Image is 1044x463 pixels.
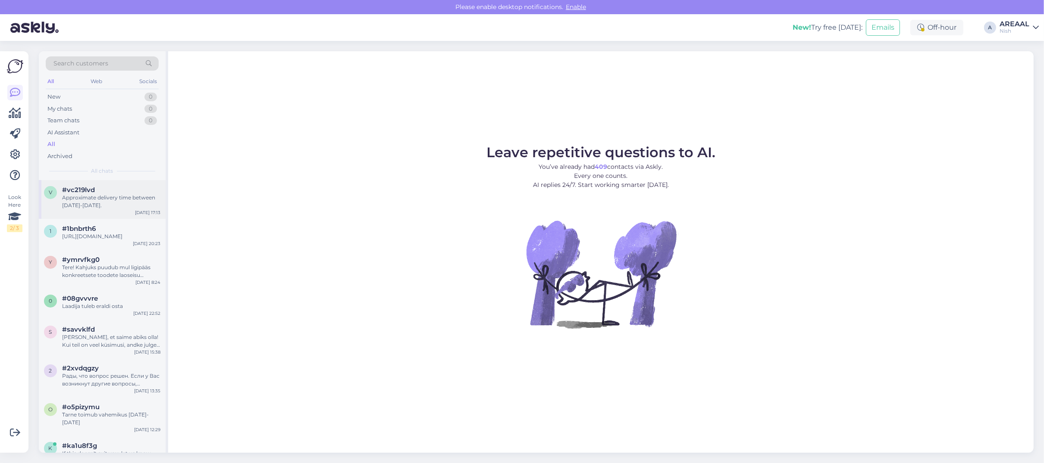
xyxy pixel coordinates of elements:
div: Tere! Kahjuks puudub mul ligipääs konkreetsete toodete laoseisu informatsioonile. Palun võtke ühe... [62,264,160,279]
div: My chats [47,105,72,113]
span: v [49,189,52,196]
div: 0 [144,116,157,125]
span: #o5pizymu [62,403,100,411]
span: 2 [49,367,52,374]
div: [DATE] 22:52 [133,310,160,317]
div: [DATE] 20:23 [133,240,160,247]
img: Askly Logo [7,58,23,75]
span: 1 [50,228,51,234]
div: [DATE] 15:38 [134,349,160,355]
div: 2 / 3 [7,224,22,232]
div: [PERSON_NAME], et saime abiks olla! Kui teil on veel küsimusi, andke julgelt teada. [62,333,160,349]
div: A [984,22,996,34]
div: [DATE] 8:24 [135,279,160,286]
div: New [47,93,60,101]
div: Рады, что вопрос решен. Если у Вас возникнут другие вопросы, пожалуйста, обращайтесь. [62,372,160,388]
span: k [49,445,53,451]
div: All [47,140,55,149]
div: Try free [DATE]: [793,22,862,33]
div: Laadija tuleb eraldi osta [62,302,160,310]
div: AI Assistant [47,128,79,137]
div: Team chats [47,116,79,125]
span: #2xvdqgzy [62,364,99,372]
div: Socials [138,76,159,87]
div: All [46,76,56,87]
div: [DATE] 12:29 [134,426,160,433]
div: [URL][DOMAIN_NAME] [62,233,160,240]
span: #1bnbrth6 [62,225,96,233]
span: s [49,329,52,335]
div: [DATE] 13:35 [134,388,160,394]
button: Emails [866,19,900,36]
span: #vc219lvd [62,186,95,194]
span: #ymrvfkg0 [62,256,100,264]
span: y [49,259,52,265]
span: #ka1u8f3g [62,442,97,450]
span: All chats [91,167,113,175]
b: 409 [595,163,608,171]
div: Off-hour [910,20,963,35]
span: #savvklfd [62,326,95,333]
span: #08gvvvre [62,295,98,302]
span: Search customers [53,59,108,68]
span: Enable [563,3,589,11]
div: Look Here [7,193,22,232]
div: Nish [1000,28,1029,34]
div: 0 [144,93,157,101]
div: Archived [47,152,72,161]
div: 0 [144,105,157,113]
p: You’ve already had contacts via Askly. Every one counts. AI replies 24/7. Start working smarter [... [486,162,715,190]
img: No Chat active [524,196,679,351]
div: Approximate delivery time between [DATE]-[DATE]. [62,194,160,209]
span: o [48,406,53,413]
div: [DATE] 17:13 [135,209,160,216]
div: AREAAL [1000,21,1029,28]
span: Leave repetitive questions to AI. [486,144,715,161]
div: Tarne toimub vahemikus [DATE]-[DATE] [62,411,160,426]
b: New! [793,23,811,31]
div: Web [89,76,104,87]
a: AREAALNish [1000,21,1039,34]
span: 0 [49,298,52,304]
